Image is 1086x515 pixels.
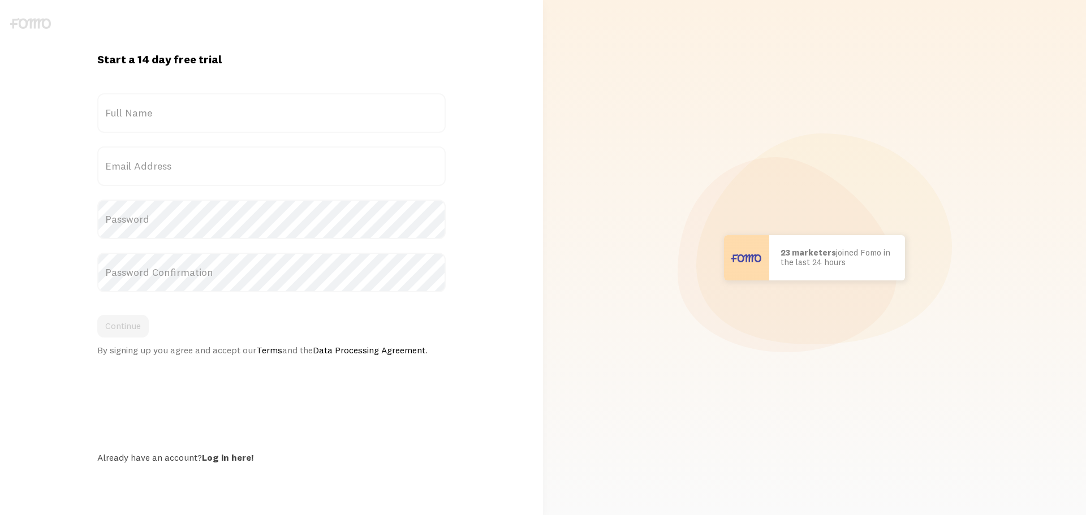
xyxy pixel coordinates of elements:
label: Password Confirmation [97,253,446,292]
div: By signing up you agree and accept our and the . [97,344,446,356]
a: Terms [256,344,282,356]
p: joined Fomo in the last 24 hours [781,248,894,267]
label: Full Name [97,93,446,133]
div: Already have an account? [97,452,446,463]
h1: Start a 14 day free trial [97,52,446,67]
a: Data Processing Agreement [313,344,425,356]
label: Email Address [97,146,446,186]
img: User avatar [724,235,769,280]
img: fomo-logo-gray-b99e0e8ada9f9040e2984d0d95b3b12da0074ffd48d1e5cb62ac37fc77b0b268.svg [10,18,51,29]
label: Password [97,200,446,239]
a: Log in here! [202,452,253,463]
b: 23 marketers [781,247,836,258]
